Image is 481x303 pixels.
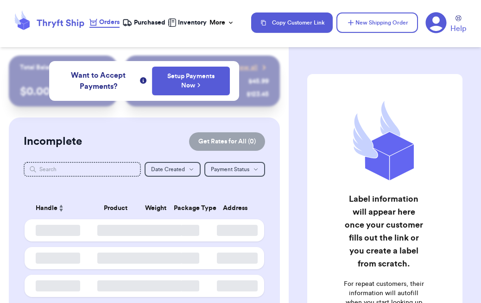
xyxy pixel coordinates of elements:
span: View all [234,63,258,72]
span: Purchased [134,18,165,27]
button: Get Rates for All (0) [189,132,265,151]
th: Package Type [168,197,211,219]
div: $ 45.99 [248,77,269,86]
h2: Incomplete [24,134,82,149]
span: Orders [99,18,120,27]
th: Weight [139,197,168,219]
span: Payment Status [211,167,249,172]
a: Orders [89,18,120,28]
span: Handle [36,204,57,213]
button: Date Created [145,162,201,177]
button: New Shipping Order [336,12,418,33]
a: Inventory [168,18,207,27]
span: Want to Accept Payments? [58,70,138,92]
div: $ 123.45 [247,90,269,99]
span: Help [450,23,466,34]
input: Search [24,162,141,177]
button: Sort ascending [57,203,65,214]
p: Total Balance [20,63,60,72]
span: Date Created [151,167,185,172]
span: Inventory [178,18,207,27]
button: Copy Customer Link [251,12,333,33]
th: Address [211,197,264,219]
a: View all [234,63,269,72]
div: More [209,18,234,27]
button: Setup Payments Now [152,67,230,95]
a: Setup Payments Now [162,72,220,90]
h2: Label information will appear here once your customer fills out the link or you create a label fr... [342,192,426,270]
p: $ 0.00 [20,84,106,99]
a: Purchased [122,18,165,27]
a: Help [450,15,466,34]
button: Payment Status [204,162,265,177]
th: Product [92,197,139,219]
